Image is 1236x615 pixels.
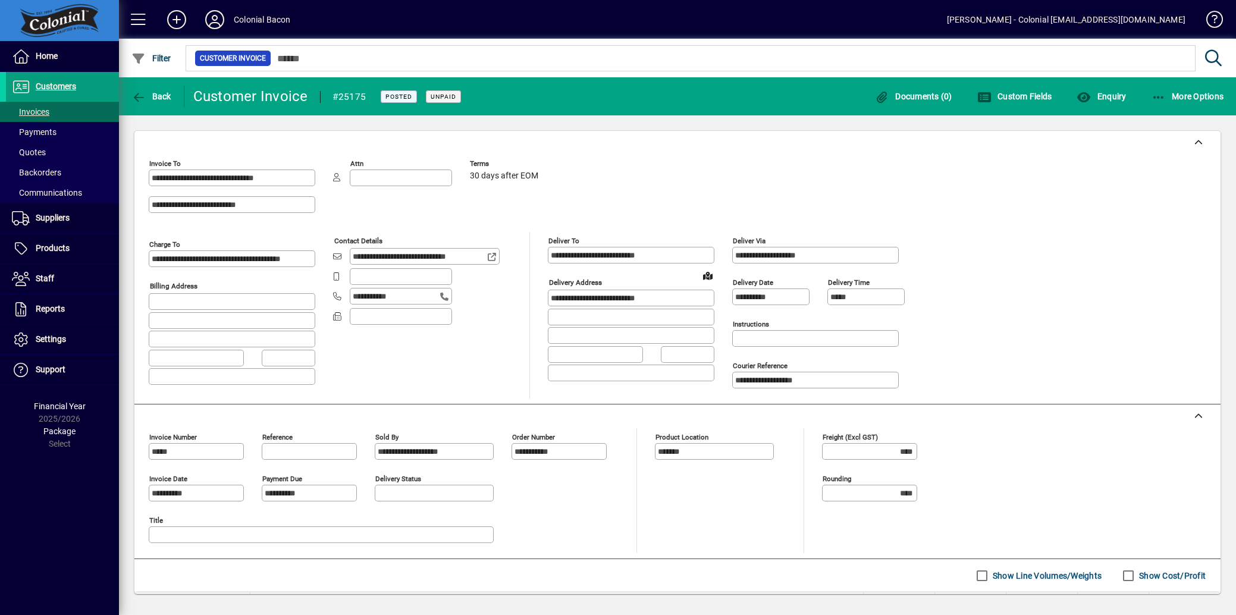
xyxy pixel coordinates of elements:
[12,168,61,177] span: Backorders
[36,334,66,344] span: Settings
[947,10,1185,29] div: [PERSON_NAME] - Colonial [EMAIL_ADDRESS][DOMAIN_NAME]
[1197,2,1221,41] a: Knowledge Base
[6,42,119,71] a: Home
[6,234,119,263] a: Products
[470,160,541,168] span: Terms
[733,362,788,370] mat-label: Courier Reference
[193,87,308,106] div: Customer Invoice
[36,81,76,91] span: Customers
[6,162,119,183] a: Backorders
[36,213,70,222] span: Suppliers
[6,183,119,203] a: Communications
[823,433,878,441] mat-label: Freight (excl GST)
[234,10,290,29] div: Colonial Bacon
[128,48,174,69] button: Filter
[36,51,58,61] span: Home
[6,355,119,385] a: Support
[149,433,197,441] mat-label: Invoice number
[974,86,1055,107] button: Custom Fields
[131,92,171,101] span: Back
[655,433,708,441] mat-label: Product location
[431,93,456,101] span: Unpaid
[1149,86,1227,107] button: More Options
[823,475,851,483] mat-label: Rounding
[375,475,421,483] mat-label: Delivery status
[698,266,717,285] a: View on map
[36,274,54,283] span: Staff
[119,86,184,107] app-page-header-button: Back
[262,433,293,441] mat-label: Reference
[548,237,579,245] mat-label: Deliver To
[375,433,399,441] mat-label: Sold by
[149,475,187,483] mat-label: Invoice date
[36,365,65,374] span: Support
[990,570,1102,582] label: Show Line Volumes/Weights
[332,87,366,106] div: #25175
[149,240,180,249] mat-label: Charge To
[12,107,49,117] span: Invoices
[470,171,538,181] span: 30 days after EOM
[733,320,769,328] mat-label: Instructions
[1137,570,1206,582] label: Show Cost/Profit
[36,304,65,313] span: Reports
[43,426,76,436] span: Package
[1077,92,1126,101] span: Enquiry
[12,127,57,137] span: Payments
[1152,92,1224,101] span: More Options
[733,237,766,245] mat-label: Deliver via
[977,92,1052,101] span: Custom Fields
[34,401,86,411] span: Financial Year
[6,203,119,233] a: Suppliers
[12,148,46,157] span: Quotes
[196,9,234,30] button: Profile
[12,188,82,197] span: Communications
[6,325,119,354] a: Settings
[512,433,555,441] mat-label: Order number
[6,142,119,162] a: Quotes
[149,516,163,525] mat-label: Title
[350,159,363,168] mat-label: Attn
[149,159,181,168] mat-label: Invoice To
[875,92,952,101] span: Documents (0)
[872,86,955,107] button: Documents (0)
[6,264,119,294] a: Staff
[200,52,266,64] span: Customer Invoice
[6,102,119,122] a: Invoices
[385,93,412,101] span: Posted
[262,475,302,483] mat-label: Payment due
[131,54,171,63] span: Filter
[828,278,870,287] mat-label: Delivery time
[1074,86,1129,107] button: Enquiry
[36,243,70,253] span: Products
[128,86,174,107] button: Back
[6,294,119,324] a: Reports
[6,122,119,142] a: Payments
[158,9,196,30] button: Add
[733,278,773,287] mat-label: Delivery date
